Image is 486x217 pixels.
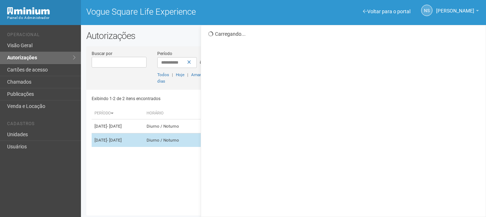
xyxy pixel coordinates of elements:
[107,124,122,129] span: - [DATE]
[176,72,184,77] a: Hoje
[436,1,474,14] span: Nicolle Silva
[144,133,204,147] td: Diurno / Noturno
[144,119,204,133] td: Diurno / Noturno
[363,9,410,14] a: Voltar para o portal
[144,108,204,119] th: Horário
[421,5,433,16] a: NS
[86,7,278,16] h1: Vogue Square Life Experience
[191,72,207,77] a: Amanhã
[157,72,169,77] a: Todos
[157,50,172,57] label: Período
[208,31,480,37] div: Carregando...
[436,9,479,15] a: [PERSON_NAME]
[92,108,144,119] th: Período
[92,133,144,147] td: [DATE]
[7,32,76,40] li: Operacional
[187,72,188,77] span: |
[92,119,144,133] td: [DATE]
[200,59,203,65] span: a
[107,138,122,143] span: - [DATE]
[7,7,50,15] img: Minium
[7,15,76,21] div: Painel do Administrador
[86,30,481,41] h2: Autorizações
[172,72,173,77] span: |
[7,121,76,129] li: Cadastros
[92,93,282,104] div: Exibindo 1-2 de 2 itens encontrados
[92,50,112,57] label: Buscar por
